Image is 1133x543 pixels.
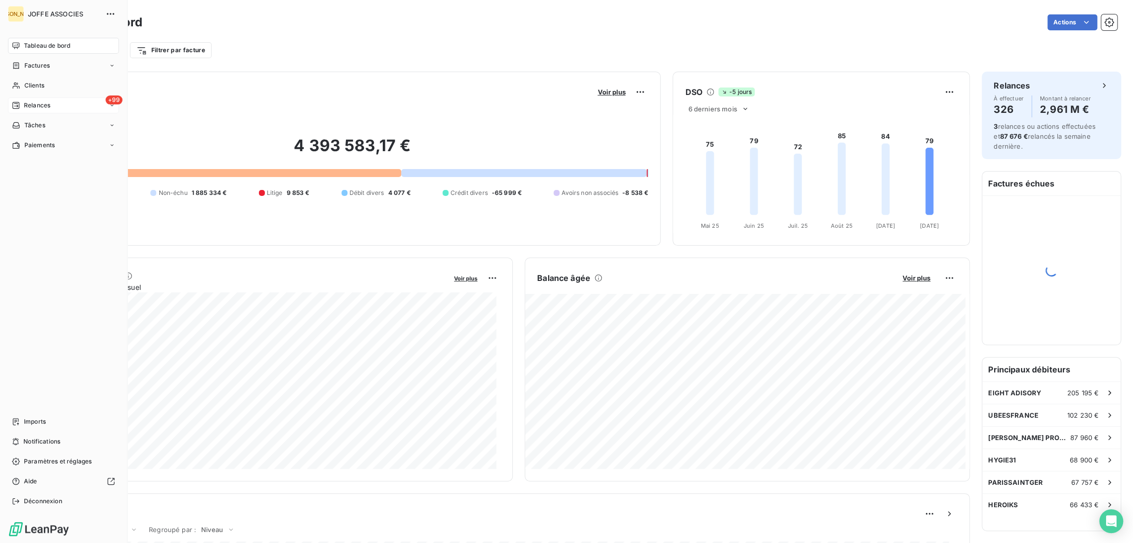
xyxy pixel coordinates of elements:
[349,188,384,197] span: Débit divers
[24,81,44,90] span: Clients
[988,434,1070,442] span: [PERSON_NAME] PROCTER
[594,88,628,96] button: Voir plus
[744,222,764,229] tspan: Juin 25
[1040,101,1091,117] h4: 2,961 M €
[24,417,46,426] span: Imports
[24,497,62,506] span: Déconnexion
[24,121,45,130] span: Tâches
[24,457,92,466] span: Paramètres et réglages
[685,86,702,98] h6: DSO
[106,95,122,104] span: +99
[1067,389,1099,397] span: 205 195 €
[988,389,1041,397] span: EIGHT ADISORY
[1000,132,1027,140] span: 87 676 €
[1047,14,1097,30] button: Actions
[24,41,70,50] span: Tableau de bord
[1071,478,1099,486] span: 67 757 €
[451,188,488,197] span: Crédit divers
[701,222,719,229] tspan: Mai 25
[1099,509,1123,533] div: Open Intercom Messenger
[56,136,648,166] h2: 4 393 583,17 €
[451,273,480,282] button: Voir plus
[1070,501,1099,509] span: 66 433 €
[24,61,50,70] span: Factures
[994,95,1023,101] span: À effectuer
[988,501,1018,509] span: HEROIKS
[988,478,1043,486] span: PARISSAINTGER
[994,101,1023,117] h4: 326
[622,188,648,197] span: -8 538 €
[492,188,522,197] span: -65 999 €
[28,10,100,18] span: JOFFE ASSOCIES
[286,188,309,197] span: 9 853 €
[994,80,1030,91] h6: Relances
[454,275,477,282] span: Voir plus
[1040,95,1091,101] span: Montant à relancer
[149,526,196,534] span: Regroupé par :
[201,526,223,534] span: Niveau
[718,88,755,96] span: -5 jours
[876,222,895,229] tspan: [DATE]
[1070,434,1099,442] span: 87 960 €
[597,88,625,96] span: Voir plus
[537,272,590,284] h6: Balance âgée
[1070,456,1099,464] span: 68 900 €
[562,188,618,197] span: Avoirs non associés
[994,122,1096,150] span: relances ou actions effectuées et relancés la semaine dernière.
[56,282,447,292] span: Chiffre d'affaires mensuel
[388,188,410,197] span: 4 077 €
[130,42,212,58] button: Filtrer par facture
[24,477,37,486] span: Aide
[192,188,227,197] span: 1 885 334 €
[982,172,1121,195] h6: Factures échues
[900,273,933,282] button: Voir plus
[988,456,1016,464] span: HYGIE31
[988,411,1038,419] span: UBEESFRANCE
[903,274,930,282] span: Voir plus
[8,521,70,537] img: Logo LeanPay
[267,188,283,197] span: Litige
[788,222,808,229] tspan: Juil. 25
[8,473,119,489] a: Aide
[23,437,60,446] span: Notifications
[158,188,187,197] span: Non-échu
[994,122,998,130] span: 3
[1067,411,1099,419] span: 102 230 €
[920,222,939,229] tspan: [DATE]
[831,222,853,229] tspan: Août 25
[688,105,737,113] span: 6 derniers mois
[24,141,55,150] span: Paiements
[982,358,1121,381] h6: Principaux débiteurs
[8,6,24,22] div: [PERSON_NAME]
[24,101,50,110] span: Relances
